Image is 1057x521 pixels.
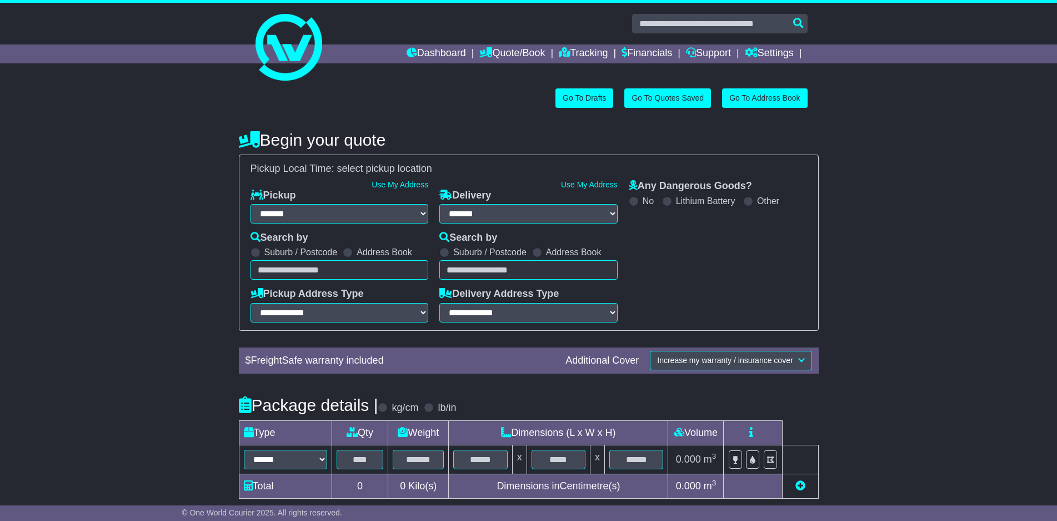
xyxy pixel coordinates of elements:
td: Dimensions in Centimetre(s) [449,474,668,498]
a: Dashboard [407,44,466,63]
td: Qty [332,420,388,445]
label: kg/cm [392,402,418,414]
h4: Package details | [239,396,378,414]
label: Delivery Address Type [439,288,559,300]
td: x [512,445,527,474]
a: Support [686,44,731,63]
td: Type [239,420,332,445]
label: Address Book [546,247,602,257]
button: Increase my warranty / insurance cover [650,351,811,370]
span: select pickup location [337,163,432,174]
a: Quote/Book [479,44,545,63]
div: Pickup Local Time: [245,163,813,175]
span: 0.000 [676,454,701,465]
a: Use My Address [561,180,618,189]
label: Pickup [251,190,296,202]
label: Other [757,196,779,206]
a: Settings [745,44,794,63]
td: Volume [668,420,724,445]
td: Weight [388,420,449,445]
label: Any Dangerous Goods? [629,180,752,192]
td: 0 [332,474,388,498]
span: Increase my warranty / insurance cover [657,356,793,365]
td: Dimensions (L x W x H) [449,420,668,445]
span: © One World Courier 2025. All rights reserved. [182,508,342,517]
h4: Begin your quote [239,131,819,149]
label: lb/in [438,402,456,414]
td: Total [239,474,332,498]
a: Tracking [559,44,608,63]
label: Suburb / Postcode [453,247,527,257]
sup: 3 [712,479,717,487]
a: Go To Quotes Saved [624,88,711,108]
span: m [704,454,717,465]
label: Search by [251,232,308,244]
a: Go To Address Book [722,88,807,108]
div: $ FreightSafe warranty included [240,355,560,367]
label: No [643,196,654,206]
div: Additional Cover [560,355,644,367]
a: Add new item [795,480,805,492]
span: 0 [400,480,405,492]
label: Search by [439,232,497,244]
label: Pickup Address Type [251,288,364,300]
label: Delivery [439,190,491,202]
a: Financials [622,44,672,63]
td: Kilo(s) [388,474,449,498]
label: Suburb / Postcode [264,247,338,257]
label: Lithium Battery [676,196,735,206]
span: m [704,480,717,492]
a: Go To Drafts [555,88,613,108]
sup: 3 [712,452,717,460]
a: Use My Address [372,180,428,189]
label: Address Book [357,247,412,257]
span: 0.000 [676,480,701,492]
td: x [590,445,605,474]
